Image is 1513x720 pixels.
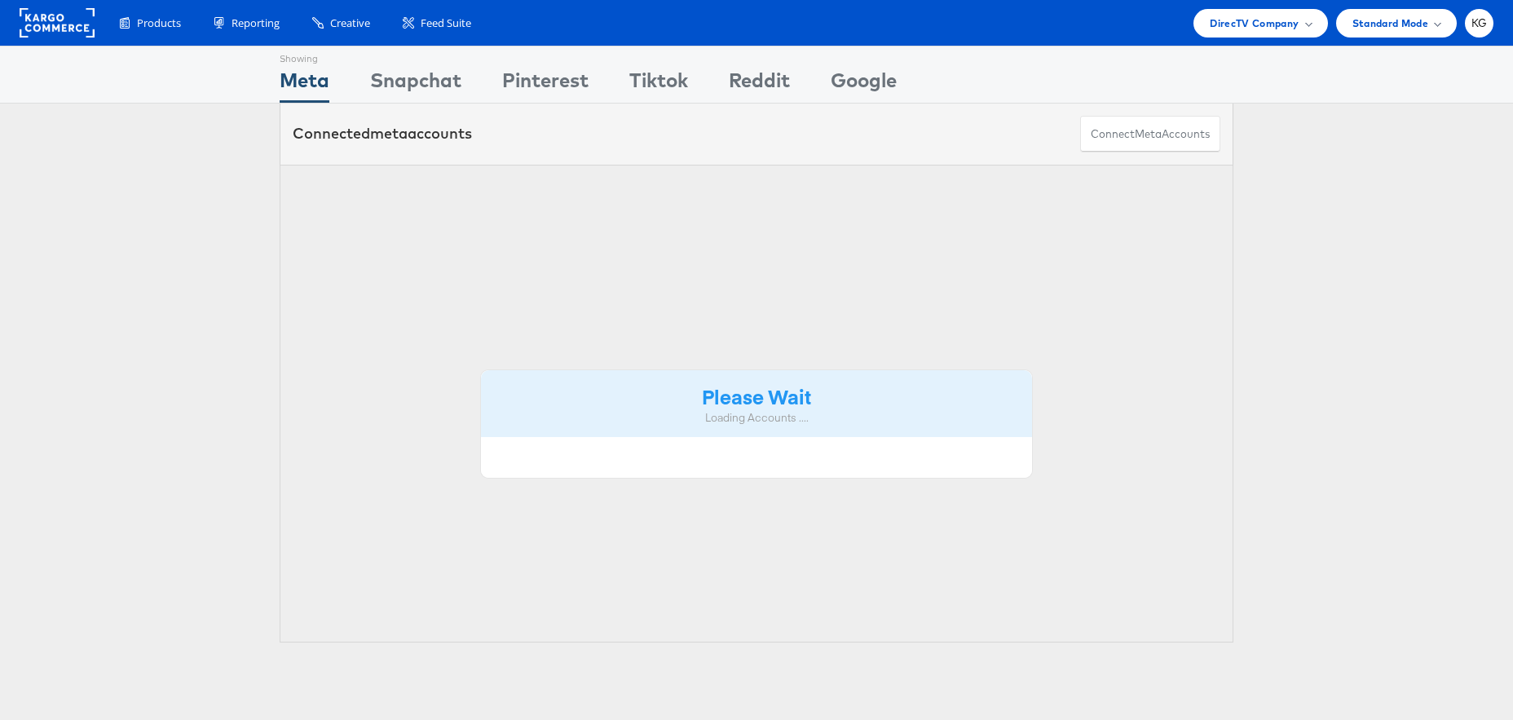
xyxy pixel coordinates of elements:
[1471,18,1488,29] span: KG
[1080,116,1220,152] button: ConnectmetaAccounts
[1210,15,1299,32] span: DirecTV Company
[729,66,790,103] div: Reddit
[280,46,329,66] div: Showing
[280,66,329,103] div: Meta
[370,124,408,143] span: meta
[293,123,472,144] div: Connected accounts
[1352,15,1428,32] span: Standard Mode
[831,66,897,103] div: Google
[370,66,461,103] div: Snapchat
[330,15,370,31] span: Creative
[502,66,589,103] div: Pinterest
[629,66,688,103] div: Tiktok
[1135,126,1162,142] span: meta
[421,15,471,31] span: Feed Suite
[493,410,1020,426] div: Loading Accounts ....
[137,15,181,31] span: Products
[232,15,280,31] span: Reporting
[702,382,811,409] strong: Please Wait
